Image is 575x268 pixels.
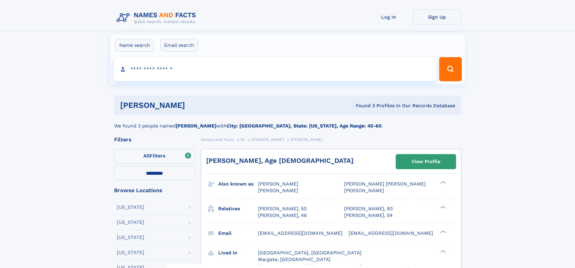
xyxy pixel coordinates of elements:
[349,230,433,236] span: [EMAIL_ADDRESS][DOMAIN_NAME]
[117,250,144,255] div: [US_STATE]
[344,181,426,187] span: [PERSON_NAME] [PERSON_NAME]
[201,136,234,143] a: Names and Facts
[258,205,307,212] a: [PERSON_NAME], 50
[206,157,353,164] a: [PERSON_NAME], Age [DEMOGRAPHIC_DATA]
[143,153,150,159] span: All
[218,179,258,189] h3: Also known as
[439,205,446,209] div: ❯
[113,57,437,81] input: search input
[114,188,195,193] div: Browse Locations
[439,57,462,81] button: Search Button
[251,137,284,142] span: [PERSON_NAME]
[117,220,144,225] div: [US_STATE]
[258,181,298,187] span: [PERSON_NAME]
[365,10,413,24] a: Log In
[258,212,307,219] a: [PERSON_NAME], 46
[218,204,258,214] h3: Relatives
[114,149,195,163] label: Filters
[114,10,201,26] img: Logo Names and Facts
[218,248,258,258] h3: Lived in
[344,205,393,212] a: [PERSON_NAME], 93
[120,102,270,109] h1: [PERSON_NAME]
[115,39,154,52] label: Name search
[439,181,446,185] div: ❯
[258,250,362,256] span: [GEOGRAPHIC_DATA], [GEOGRAPHIC_DATA]
[117,235,144,240] div: [US_STATE]
[241,137,245,142] span: W
[117,205,144,210] div: [US_STATE]
[114,137,195,142] div: Filters
[291,137,323,142] span: [PERSON_NAME]
[344,188,384,193] span: [PERSON_NAME]
[258,230,343,236] span: [EMAIL_ADDRESS][DOMAIN_NAME]
[258,188,298,193] span: [PERSON_NAME]
[270,102,455,109] div: Found 3 Profiles In Our Records Database
[114,115,461,130] div: We found 3 people named with .
[176,123,216,129] b: [PERSON_NAME]
[439,249,446,253] div: ❯
[251,136,284,143] a: [PERSON_NAME]
[241,136,245,143] a: W
[227,123,382,129] b: City: [GEOGRAPHIC_DATA], State: [US_STATE], Age Range: 45-60
[411,155,440,169] div: View Profile
[258,257,331,262] span: Margate, [GEOGRAPHIC_DATA]
[160,39,198,52] label: Email search
[344,212,393,219] a: [PERSON_NAME], 54
[396,154,456,169] a: View Profile
[413,10,461,24] a: Sign Up
[439,230,446,234] div: ❯
[218,228,258,238] h3: Email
